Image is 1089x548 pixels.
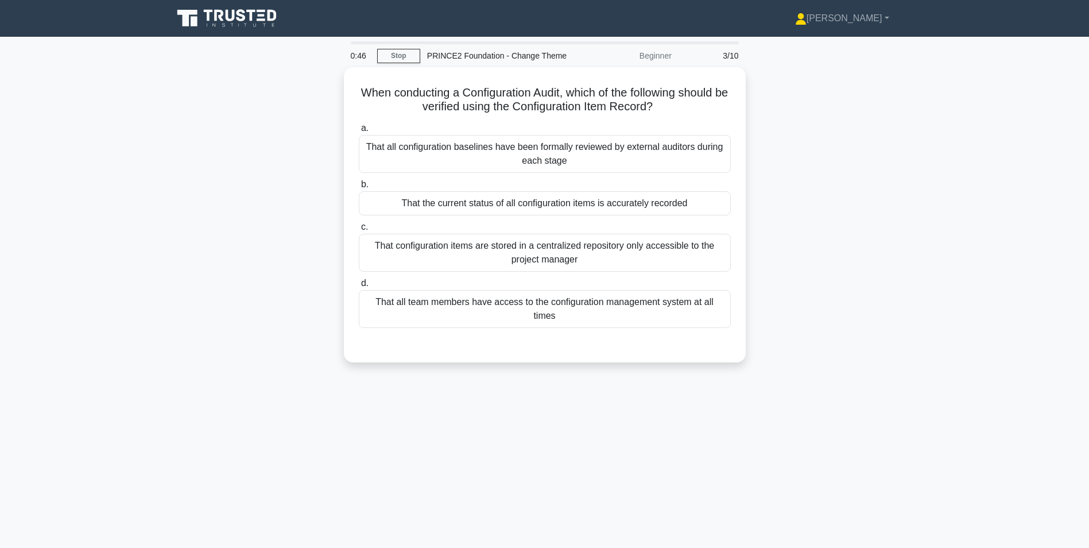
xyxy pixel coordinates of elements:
div: That the current status of all configuration items is accurately recorded [359,191,731,215]
a: Stop [377,49,420,63]
span: a. [361,123,369,133]
div: Beginner [578,44,679,67]
a: [PERSON_NAME] [768,7,917,30]
span: b. [361,179,369,189]
span: d. [361,278,369,288]
div: 0:46 [344,44,377,67]
span: c. [361,222,368,231]
h5: When conducting a Configuration Audit, which of the following should be verified using the Config... [358,86,732,114]
div: That all configuration baselines have been formally reviewed by external auditors during each stage [359,135,731,173]
div: That all team members have access to the configuration management system at all times [359,290,731,328]
div: That configuration items are stored in a centralized repository only accessible to the project ma... [359,234,731,272]
div: PRINCE2 Foundation - Change Theme [420,44,578,67]
div: 3/10 [679,44,746,67]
